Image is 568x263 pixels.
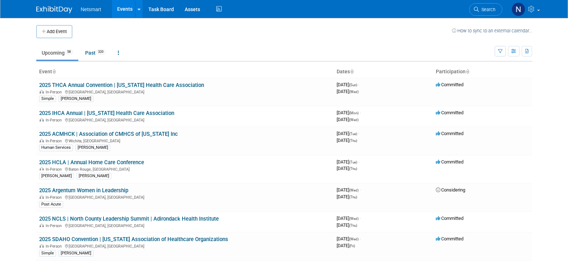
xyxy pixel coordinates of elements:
img: In-Person Event [40,244,44,248]
a: 2025 IHCA Annual | [US_STATE] Health Care Association [39,110,174,116]
img: In-Person Event [40,118,44,121]
span: 320 [96,49,106,55]
div: [GEOGRAPHIC_DATA], [GEOGRAPHIC_DATA] [39,243,331,249]
span: [DATE] [337,243,355,248]
span: (Wed) [349,118,359,122]
span: [DATE] [337,82,359,87]
span: Committed [436,131,463,136]
span: (Fri) [349,244,355,248]
img: ExhibitDay [36,6,72,13]
span: (Wed) [349,237,359,241]
span: In-Person [46,223,64,228]
a: Upcoming58 [36,46,78,60]
div: [PERSON_NAME] [77,173,111,179]
div: Simple [39,96,56,102]
span: [DATE] [337,131,359,136]
span: (Wed) [349,90,359,94]
span: (Wed) [349,188,359,192]
img: In-Person Event [40,223,44,227]
span: - [360,236,361,241]
span: (Thu) [349,223,357,227]
span: [DATE] [337,117,359,122]
img: In-Person Event [40,167,44,171]
a: Sort by Start Date [350,69,354,74]
span: [DATE] [337,187,361,193]
span: (Mon) [349,111,359,115]
span: [DATE] [337,159,359,165]
span: In-Person [46,244,64,249]
a: 2025 NCLS | North County Leadership Summit | Adirondack Health Institute [39,216,219,222]
span: (Thu) [349,167,357,171]
div: Simple [39,250,56,257]
a: Past320 [80,46,111,60]
a: 2025 SDAHO Convention | [US_STATE] Association of Healthcare Organizations [39,236,228,243]
span: (Tue) [349,132,357,136]
div: [GEOGRAPHIC_DATA], [GEOGRAPHIC_DATA] [39,222,331,228]
div: [GEOGRAPHIC_DATA], [GEOGRAPHIC_DATA] [39,89,331,94]
th: Dates [334,66,433,78]
span: [DATE] [337,110,361,115]
span: [DATE] [337,89,359,94]
span: - [360,216,361,221]
a: 2025 HCLA | Annual Home Care Conference [39,159,144,166]
div: Wichita, [GEOGRAPHIC_DATA] [39,138,331,143]
span: In-Person [46,195,64,200]
div: [PERSON_NAME] [59,250,93,257]
span: In-Person [46,118,64,123]
span: (Tue) [349,160,357,164]
span: (Thu) [349,139,357,143]
span: - [358,131,359,136]
div: [GEOGRAPHIC_DATA], [GEOGRAPHIC_DATA] [39,117,331,123]
div: [PERSON_NAME] [59,96,93,102]
img: In-Person Event [40,139,44,142]
span: (Thu) [349,195,357,199]
div: [PERSON_NAME] [39,173,74,179]
span: In-Person [46,167,64,172]
span: - [358,82,359,87]
a: Sort by Participation Type [466,69,469,74]
a: 2025 Argentum Women in Leadership [39,187,128,194]
span: [DATE] [337,194,357,199]
span: Committed [436,216,463,221]
span: [DATE] [337,216,361,221]
a: How to sync to an external calendar... [452,28,532,33]
div: Post Acute [39,201,63,208]
img: Nina Finn [512,3,525,16]
span: (Wed) [349,217,359,221]
a: Search [469,3,502,16]
span: - [358,159,359,165]
span: Netsmart [81,6,101,12]
th: Event [36,66,334,78]
span: (Sun) [349,83,357,87]
div: [GEOGRAPHIC_DATA], [GEOGRAPHIC_DATA] [39,194,331,200]
span: [DATE] [337,236,361,241]
span: [DATE] [337,166,357,171]
a: 2025 ACMHCK | Association of CMHCS of [US_STATE] Inc [39,131,178,137]
img: In-Person Event [40,90,44,93]
button: Add Event [36,25,72,38]
div: Baton Rouge, [GEOGRAPHIC_DATA] [39,166,331,172]
span: Considering [436,187,465,193]
img: In-Person Event [40,195,44,199]
span: 58 [65,49,73,55]
span: In-Person [46,90,64,94]
span: Committed [436,82,463,87]
span: - [360,110,361,115]
a: 2025 THCA Annual Convention | [US_STATE] Health Care Association [39,82,204,88]
span: - [360,187,361,193]
div: Human Services [39,144,73,151]
th: Participation [433,66,532,78]
span: In-Person [46,139,64,143]
span: [DATE] [337,138,357,143]
span: Committed [436,110,463,115]
a: Sort by Event Name [52,69,56,74]
div: [PERSON_NAME] [75,144,110,151]
span: Committed [436,236,463,241]
span: Search [479,7,495,12]
span: [DATE] [337,222,357,228]
span: Committed [436,159,463,165]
